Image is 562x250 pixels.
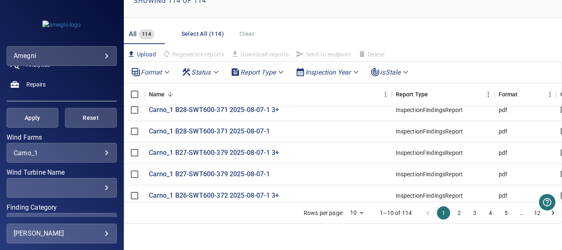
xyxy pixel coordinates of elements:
div: amegni [7,46,117,66]
button: Select All (114) [178,26,227,42]
a: Carno_1 B28-SWT600-371 2025-08-07-1 3+ [149,105,279,115]
div: Finding Category [7,213,117,233]
button: Menu [482,88,495,100]
div: 10 [347,207,367,219]
button: Go to page 4 [484,206,497,220]
div: pdf [499,106,507,114]
button: Menu [544,88,556,100]
div: Report Type [396,83,428,106]
em: Inspection Year [305,68,351,76]
div: pdf [499,149,507,157]
label: Wind Farms [7,134,117,141]
a: Carno_1 B28-SWT600-371 2025-08-07-1 [149,127,270,136]
div: Format [495,83,556,106]
button: page 1 [437,206,450,220]
em: Format [141,68,162,76]
button: Sort [518,89,529,100]
button: Go to page 3 [468,206,481,220]
button: Apply [7,108,58,128]
button: Go to page 12 [531,206,544,220]
button: Menu [379,88,392,100]
img: amegni-logo [42,21,81,29]
div: Carno_1 [14,149,110,157]
div: InspectionFindingsReport [396,149,463,157]
span: Repairs [26,80,46,89]
nav: pagination navigation [420,206,561,220]
div: Name [149,83,165,106]
em: Status [191,68,211,76]
p: 1–10 of 114 [380,209,412,217]
div: pdf [499,192,507,200]
span: 114 [139,30,154,39]
a: Carno_1 B27-SWT600-379 2025-08-07-1 [149,170,270,179]
div: Wind Farms [7,143,117,163]
a: Carno_1 B27-SWT600-379 2025-08-07-1 3+ [149,148,279,158]
span: Reset [75,113,107,123]
div: isStale [367,65,413,79]
div: Wind Turbine Name [7,178,117,198]
button: Sort [428,89,439,100]
label: Finding Category [7,204,117,211]
button: Upload [124,47,159,61]
div: InspectionFindingsReport [396,127,463,136]
a: repairs noActive [7,75,117,94]
div: … [515,209,528,217]
em: isStale [380,68,400,76]
label: Wind Turbine Name [7,169,117,176]
div: [PERSON_NAME] [14,227,110,240]
div: pdf [499,170,507,178]
div: Name [145,83,392,106]
button: Go to next page [546,206,560,220]
div: Status [178,65,224,79]
button: Sort [165,89,176,100]
span: Upload [127,50,156,59]
button: Go to page 5 [499,206,513,220]
a: Carno_1 B26-SWT600-372 2025-08-07-1 3+ [149,191,279,201]
span: All [129,30,137,38]
div: Report Type [392,83,495,106]
div: Format [499,83,518,106]
div: Inspection Year [292,65,364,79]
div: Format [128,65,175,79]
div: Report Type [227,65,289,79]
em: Report Type [240,68,276,76]
p: Rows per page: [304,209,344,217]
div: pdf [499,127,507,136]
div: InspectionFindingsReport [396,106,463,114]
div: InspectionFindingsReport [396,170,463,178]
button: Reset [65,108,117,128]
div: amegni [14,49,110,63]
span: Apply [17,113,48,123]
div: InspectionFindingsReport [396,192,463,200]
button: Go to page 2 [453,206,466,220]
